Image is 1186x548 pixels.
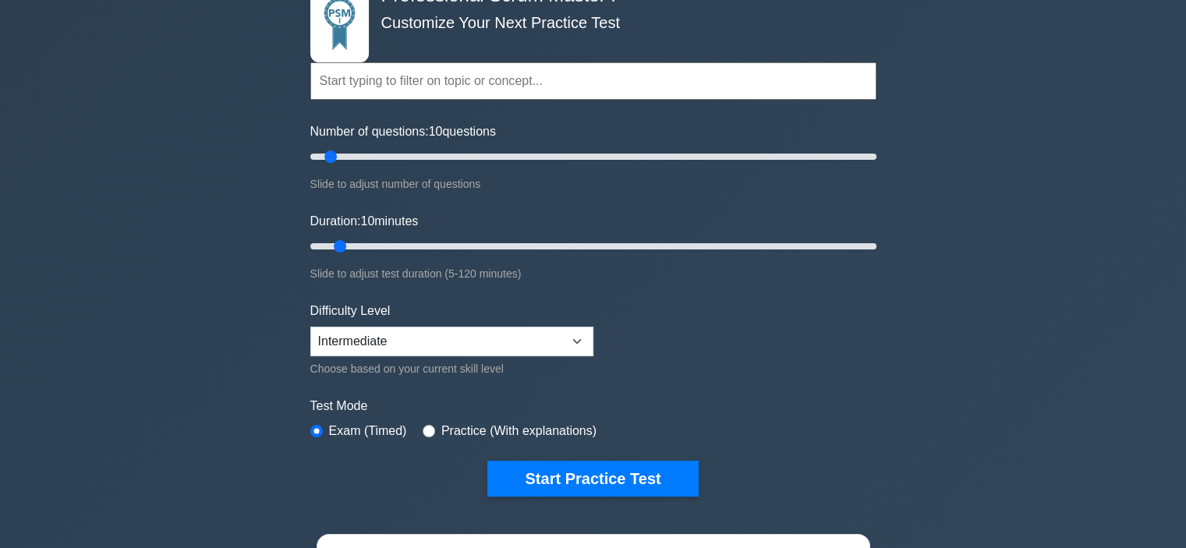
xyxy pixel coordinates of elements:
label: Test Mode [310,397,876,415]
span: 10 [429,125,443,138]
div: Choose based on your current skill level [310,359,593,378]
span: 10 [360,214,374,228]
label: Duration: minutes [310,212,419,231]
div: Slide to adjust test duration (5-120 minutes) [310,264,876,283]
div: Slide to adjust number of questions [310,175,876,193]
label: Difficulty Level [310,302,391,320]
label: Practice (With explanations) [441,422,597,440]
button: Start Practice Test [487,461,698,497]
label: Number of questions: questions [310,122,496,141]
input: Start typing to filter on topic or concept... [310,62,876,100]
label: Exam (Timed) [329,422,407,440]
